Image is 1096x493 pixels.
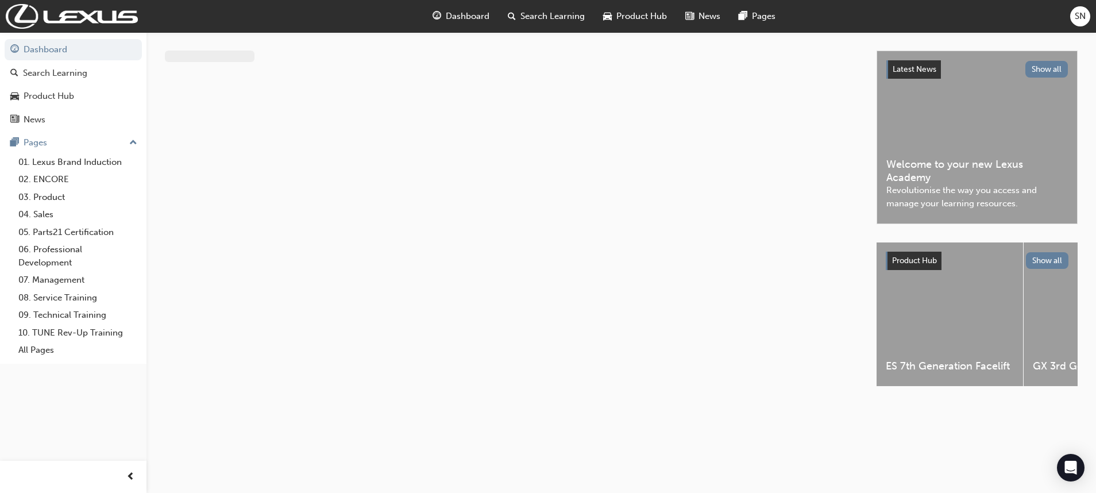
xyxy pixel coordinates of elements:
[5,39,142,60] a: Dashboard
[14,341,142,359] a: All Pages
[877,242,1023,386] a: ES 7th Generation Facelift
[14,271,142,289] a: 07. Management
[10,115,19,125] span: news-icon
[5,132,142,153] button: Pages
[433,9,441,24] span: guage-icon
[14,324,142,342] a: 10. TUNE Rev-Up Training
[698,10,720,23] span: News
[893,64,936,74] span: Latest News
[594,5,676,28] a: car-iconProduct Hub
[126,470,135,484] span: prev-icon
[1070,6,1090,26] button: SN
[24,113,45,126] div: News
[10,91,19,102] span: car-icon
[129,136,137,151] span: up-icon
[520,10,585,23] span: Search Learning
[10,138,19,148] span: pages-icon
[5,86,142,107] a: Product Hub
[886,360,1014,373] span: ES 7th Generation Facelift
[730,5,785,28] a: pages-iconPages
[14,153,142,171] a: 01. Lexus Brand Induction
[423,5,499,28] a: guage-iconDashboard
[886,60,1068,79] a: Latest NewsShow all
[603,9,612,24] span: car-icon
[14,224,142,241] a: 05. Parts21 Certification
[752,10,775,23] span: Pages
[1075,10,1086,23] span: SN
[739,9,747,24] span: pages-icon
[1025,61,1068,78] button: Show all
[886,184,1068,210] span: Revolutionise the way you access and manage your learning resources.
[508,9,516,24] span: search-icon
[499,5,594,28] a: search-iconSearch Learning
[5,37,142,132] button: DashboardSearch LearningProduct HubNews
[14,241,142,271] a: 06. Professional Development
[24,136,47,149] div: Pages
[886,158,1068,184] span: Welcome to your new Lexus Academy
[24,90,74,103] div: Product Hub
[1057,454,1085,482] div: Open Intercom Messenger
[14,206,142,224] a: 04. Sales
[10,68,18,79] span: search-icon
[446,10,489,23] span: Dashboard
[23,67,87,80] div: Search Learning
[5,63,142,84] a: Search Learning
[14,306,142,324] a: 09. Technical Training
[1026,252,1069,269] button: Show all
[14,289,142,307] a: 08. Service Training
[14,171,142,188] a: 02. ENCORE
[886,252,1068,270] a: Product HubShow all
[616,10,667,23] span: Product Hub
[6,4,138,29] img: Trak
[10,45,19,55] span: guage-icon
[892,256,937,265] span: Product Hub
[685,9,694,24] span: news-icon
[676,5,730,28] a: news-iconNews
[5,109,142,130] a: News
[14,188,142,206] a: 03. Product
[877,51,1078,224] a: Latest NewsShow allWelcome to your new Lexus AcademyRevolutionise the way you access and manage y...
